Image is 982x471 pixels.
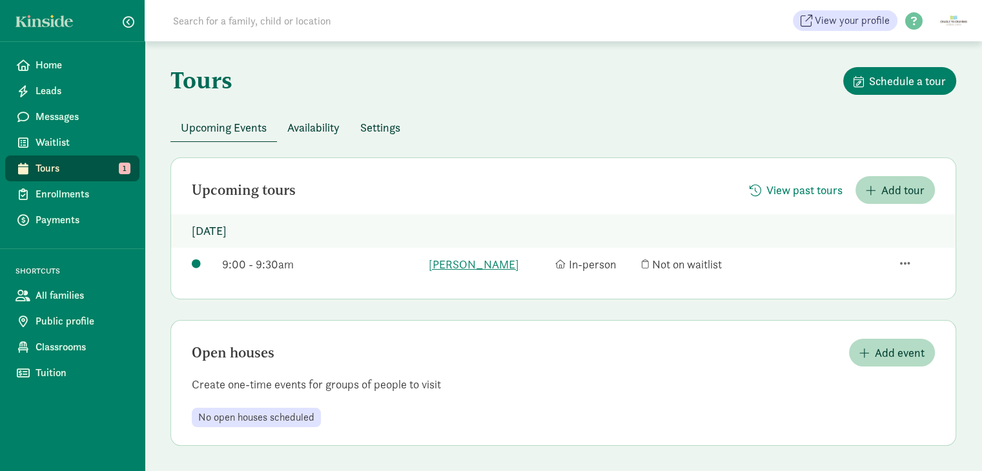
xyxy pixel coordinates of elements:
span: Availability [287,119,340,136]
span: Leads [36,83,129,99]
a: Tuition [5,360,139,386]
a: Classrooms [5,334,139,360]
span: Payments [36,212,129,228]
a: Leads [5,78,139,104]
div: 9:00 - 9:30am [222,256,422,273]
span: Classrooms [36,339,129,355]
input: Search for a family, child or location [165,8,527,34]
a: Messages [5,104,139,130]
a: [PERSON_NAME] [429,256,549,273]
span: Schedule a tour [869,72,946,90]
div: In-person [555,256,635,273]
span: Tuition [36,365,129,381]
h2: Open houses [192,345,274,361]
button: View past tours [739,176,853,204]
span: No open houses scheduled [198,412,314,423]
a: Waitlist [5,130,139,155]
button: Upcoming Events [170,114,277,141]
span: All families [36,288,129,303]
span: Public profile [36,314,129,329]
button: Settings [350,114,411,141]
a: Home [5,52,139,78]
span: Home [36,57,129,73]
a: View your profile [793,10,897,31]
span: Enrollments [36,186,129,202]
a: All families [5,283,139,308]
h1: Tours [170,67,232,93]
span: Tours [36,161,129,176]
span: Waitlist [36,135,129,150]
span: 1 [119,163,130,174]
p: [DATE] [171,214,956,248]
span: Upcoming Events [181,119,267,136]
a: Public profile [5,308,139,334]
span: Add event [875,344,925,361]
span: View past tours [766,181,843,199]
a: Payments [5,207,139,233]
span: Add tour [881,181,925,199]
button: Add tour [855,176,935,204]
iframe: Chat Widget [917,409,982,471]
a: Tours 1 [5,155,139,181]
button: Add event [849,339,935,366]
span: View your profile [815,13,890,28]
button: Schedule a tour [843,67,956,95]
button: Availability [277,114,350,141]
a: View past tours [739,183,853,198]
a: Enrollments [5,181,139,207]
span: Messages [36,109,129,125]
p: Create one-time events for groups of people to visit [171,377,956,392]
span: Settings [360,119,400,136]
h2: Upcoming tours [192,183,296,198]
div: Not on waitlist [642,256,762,273]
